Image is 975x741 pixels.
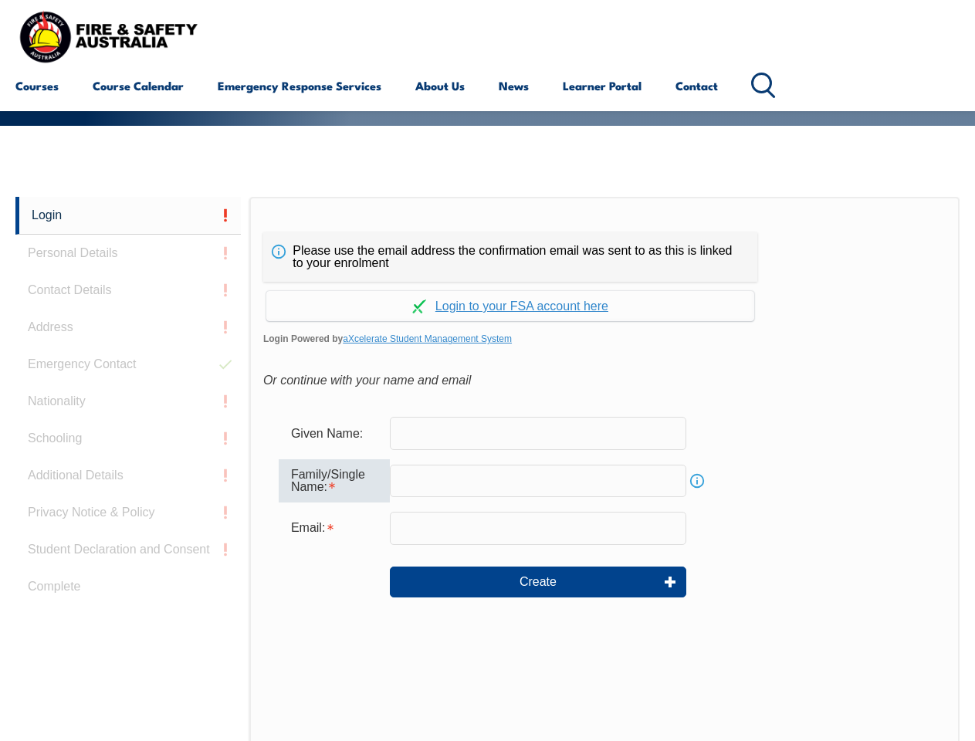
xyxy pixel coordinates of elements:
[343,333,512,344] a: aXcelerate Student Management System
[563,67,642,104] a: Learner Portal
[686,470,708,492] a: Info
[93,67,184,104] a: Course Calendar
[675,67,718,104] a: Contact
[15,197,241,235] a: Login
[412,299,426,313] img: Log in withaxcelerate
[263,327,946,350] span: Login Powered by
[279,459,390,502] div: Family/Single Name is required.
[15,67,59,104] a: Courses
[218,67,381,104] a: Emergency Response Services
[415,67,465,104] a: About Us
[279,418,390,448] div: Given Name:
[390,567,686,597] button: Create
[263,232,757,282] div: Please use the email address the confirmation email was sent to as this is linked to your enrolment
[279,513,390,543] div: Email is required.
[499,67,529,104] a: News
[263,369,946,392] div: Or continue with your name and email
